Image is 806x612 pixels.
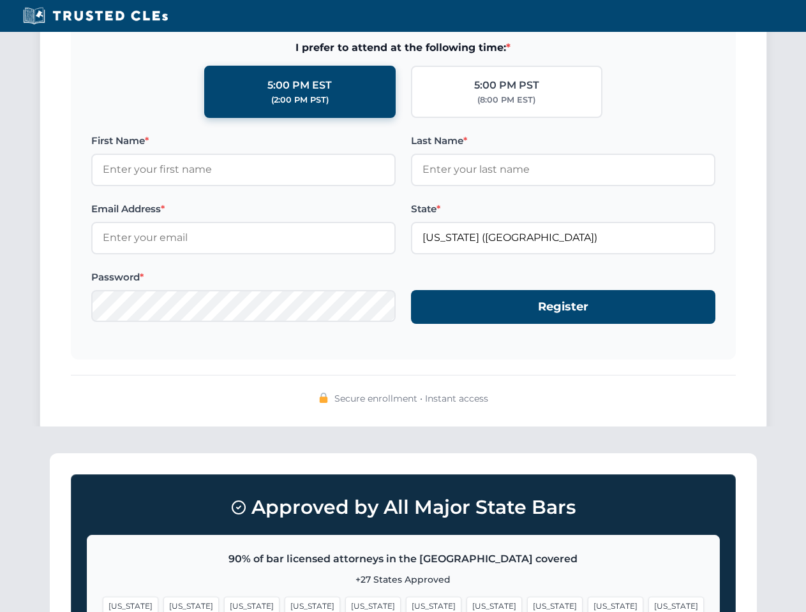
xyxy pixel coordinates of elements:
[318,393,329,403] img: 🔒
[271,94,329,106] div: (2:00 PM PST)
[91,40,715,56] span: I prefer to attend at the following time:
[411,222,715,254] input: Florida (FL)
[91,133,396,149] label: First Name
[334,391,488,405] span: Secure enrollment • Instant access
[267,77,332,94] div: 5:00 PM EST
[474,77,539,94] div: 5:00 PM PST
[411,154,715,186] input: Enter your last name
[103,551,704,567] p: 90% of bar licensed attorneys in the [GEOGRAPHIC_DATA] covered
[477,94,535,106] div: (8:00 PM EST)
[103,572,704,586] p: +27 States Approved
[411,201,715,217] label: State
[91,154,396,186] input: Enter your first name
[87,490,720,525] h3: Approved by All Major State Bars
[91,201,396,217] label: Email Address
[91,222,396,254] input: Enter your email
[19,6,172,25] img: Trusted CLEs
[411,290,715,324] button: Register
[411,133,715,149] label: Last Name
[91,270,396,285] label: Password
